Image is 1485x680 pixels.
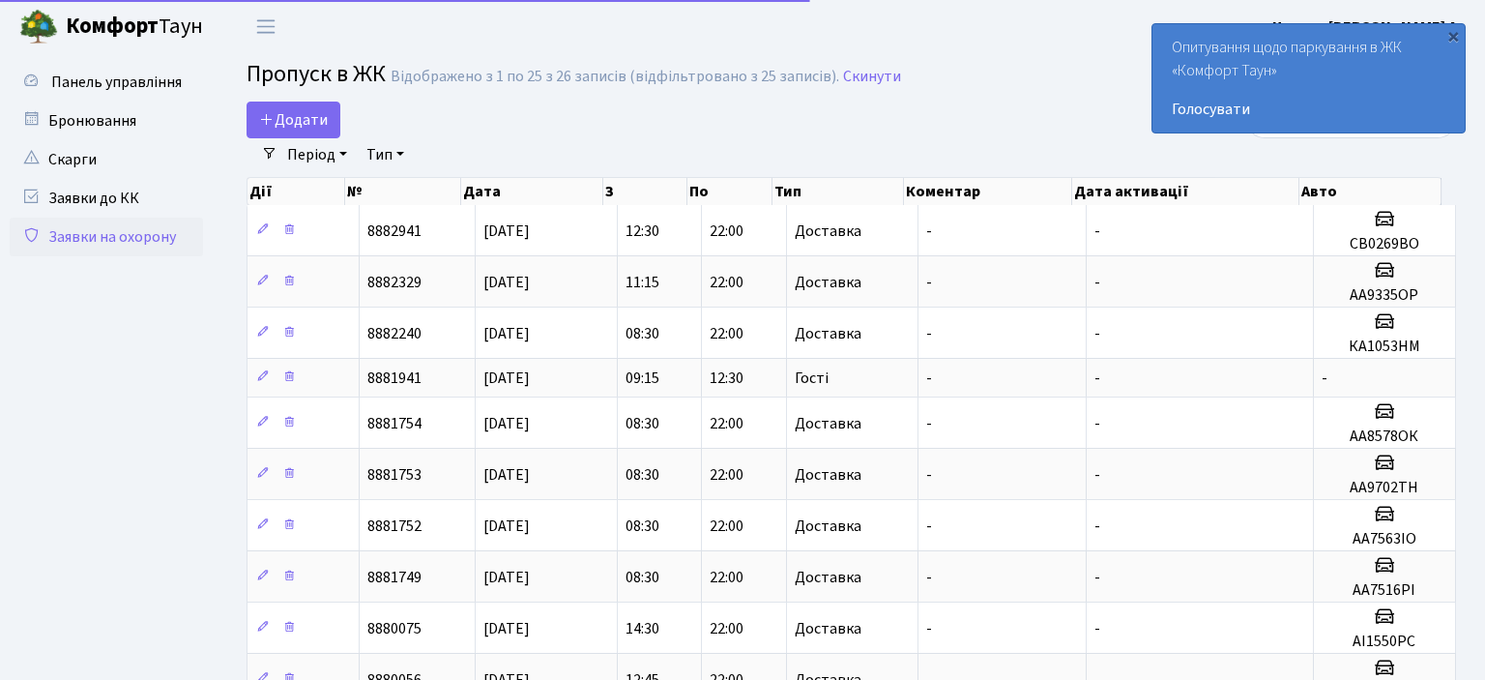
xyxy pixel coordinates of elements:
th: Дата активації [1072,178,1299,205]
span: - [926,272,932,293]
h5: АА7516PI [1322,581,1447,600]
span: - [926,567,932,588]
span: 8881941 [367,368,422,389]
span: 08:30 [626,464,659,486]
span: Пропуск в ЖК [247,57,386,91]
span: [DATE] [483,221,530,242]
a: Тип [359,138,412,171]
h5: АА9702ТН [1322,479,1447,497]
span: - [1094,567,1100,588]
th: Дії [247,178,345,205]
th: Коментар [904,178,1072,205]
span: - [1094,272,1100,293]
span: - [1094,413,1100,434]
span: [DATE] [483,464,530,486]
span: 8881749 [367,567,422,588]
span: - [1094,618,1100,639]
img: logo.png [19,8,58,46]
span: Доставка [795,467,861,483]
div: × [1443,26,1463,45]
a: Бронювання [10,102,203,140]
span: 8882329 [367,272,422,293]
b: Комфорт [66,11,159,42]
span: Доставка [795,416,861,431]
span: 8881752 [367,516,422,537]
span: 8881753 [367,464,422,486]
h5: АА7563ІО [1322,530,1447,548]
span: 8882941 [367,221,422,242]
th: По [687,178,772,205]
th: Тип [772,178,904,205]
span: [DATE] [483,368,530,389]
span: [DATE] [483,567,530,588]
span: - [926,368,932,389]
span: 22:00 [710,516,743,537]
span: 08:30 [626,516,659,537]
a: Панель управління [10,63,203,102]
span: [DATE] [483,516,530,537]
span: - [926,413,932,434]
th: Дата [461,178,603,205]
span: [DATE] [483,323,530,344]
span: 22:00 [710,221,743,242]
span: [DATE] [483,272,530,293]
span: 08:30 [626,413,659,434]
span: Доставка [795,518,861,534]
h5: АІ1550РС [1322,633,1447,651]
a: Скарги [10,140,203,179]
span: - [1094,464,1100,486]
span: - [1322,368,1327,389]
span: Таун [66,11,203,44]
h5: СВ0269ВО [1322,235,1447,253]
span: - [1094,221,1100,242]
span: - [1094,516,1100,537]
span: Доставка [795,275,861,290]
th: № [345,178,461,205]
span: - [926,516,932,537]
th: Авто [1299,178,1441,205]
span: 22:00 [710,413,743,434]
span: 08:30 [626,567,659,588]
span: - [1094,368,1100,389]
span: 8881754 [367,413,422,434]
span: Додати [259,109,328,131]
span: - [926,464,932,486]
b: Цитрус [PERSON_NAME] А. [1272,16,1462,38]
span: 22:00 [710,272,743,293]
span: Доставка [795,326,861,341]
span: Доставка [795,570,861,585]
span: Доставка [795,621,861,636]
a: Заявки на охорону [10,218,203,256]
span: Панель управління [51,72,182,93]
span: 14:30 [626,618,659,639]
span: Гості [795,370,829,386]
span: 22:00 [710,464,743,486]
span: - [926,323,932,344]
a: Період [279,138,355,171]
th: З [603,178,687,205]
span: [DATE] [483,413,530,434]
span: 8880075 [367,618,422,639]
span: 12:30 [626,221,659,242]
span: 11:15 [626,272,659,293]
a: Скинути [843,68,901,86]
a: Голосувати [1172,98,1445,121]
a: Заявки до КК [10,179,203,218]
span: [DATE] [483,618,530,639]
a: Додати [247,102,340,138]
span: - [1094,323,1100,344]
div: Опитування щодо паркування в ЖК «Комфорт Таун» [1152,24,1465,133]
span: Доставка [795,223,861,239]
h5: АА8578ОК [1322,428,1447,446]
span: 8882240 [367,323,422,344]
h5: АА9335ОР [1322,286,1447,305]
span: 22:00 [710,323,743,344]
button: Переключити навігацію [242,11,290,43]
h5: КА1053НМ [1322,338,1447,356]
span: 09:15 [626,368,659,389]
span: 12:30 [710,368,743,389]
a: Цитрус [PERSON_NAME] А. [1272,15,1462,39]
span: 08:30 [626,323,659,344]
span: - [926,221,932,242]
span: 22:00 [710,567,743,588]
